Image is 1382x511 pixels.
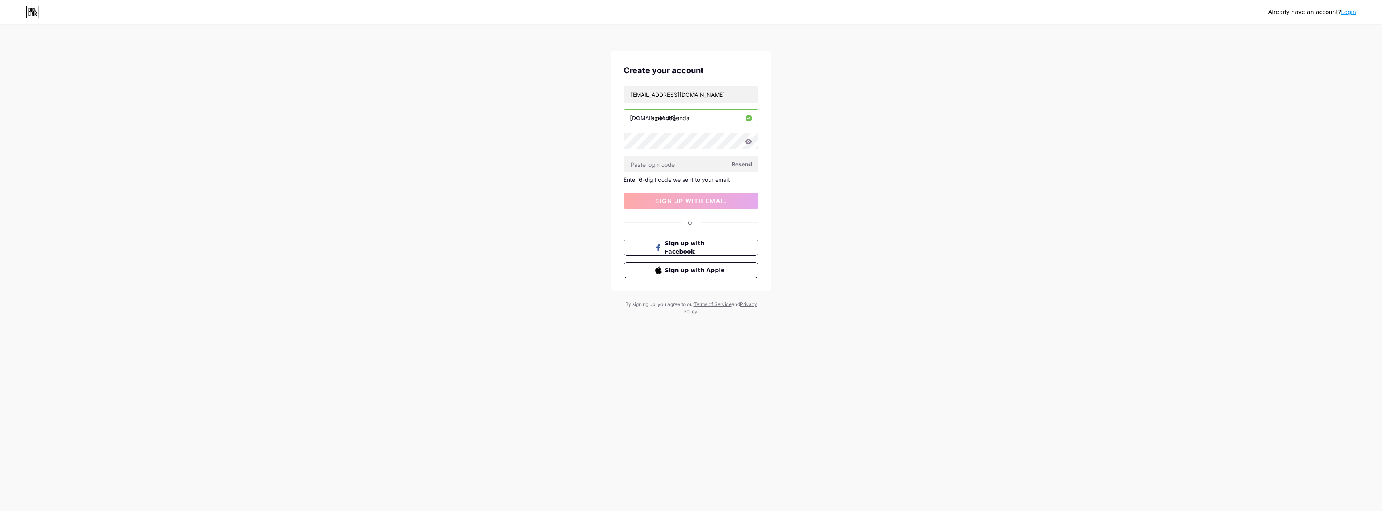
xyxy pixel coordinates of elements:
div: Enter 6-digit code we sent to your email. [624,176,758,183]
button: Sign up with Facebook [624,240,758,256]
button: sign up with email [624,193,758,209]
span: Resend [732,160,752,168]
a: Login [1341,9,1356,15]
input: Email [624,86,758,103]
span: Sign up with Apple [665,266,727,275]
input: username [624,110,758,126]
span: sign up with email [655,197,727,204]
div: [DOMAIN_NAME]/ [630,114,677,122]
a: Terms of Service [694,301,732,307]
div: Create your account [624,64,758,76]
div: Or [688,218,694,227]
button: Sign up with Apple [624,262,758,278]
span: Sign up with Facebook [665,239,727,256]
input: Paste login code [624,156,758,172]
div: By signing up, you agree to our and . [623,301,759,315]
div: Already have an account? [1268,8,1356,16]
